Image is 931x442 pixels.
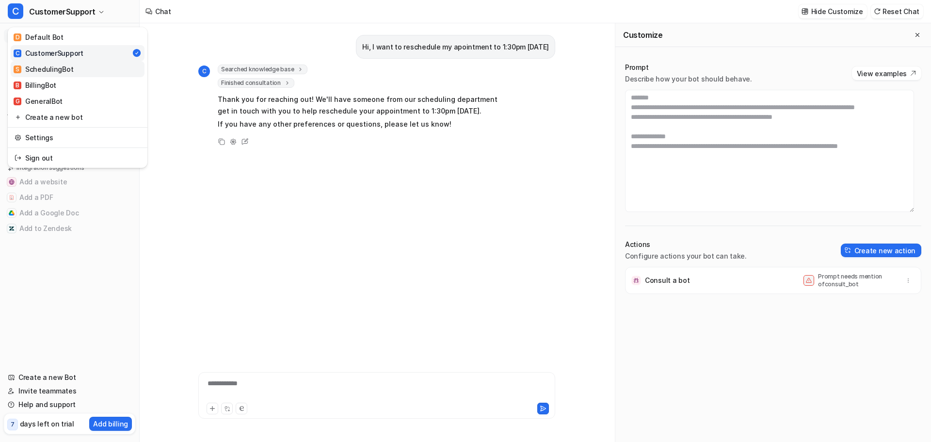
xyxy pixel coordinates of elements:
span: B [14,82,21,89]
span: D [14,33,21,41]
span: C [14,49,21,57]
div: SchedulingBot [14,64,73,74]
img: reset [15,112,21,122]
span: CustomerSupport [29,5,96,18]
img: reset [15,153,21,163]
span: S [14,65,21,73]
div: BillingBot [14,80,56,90]
div: GeneralBot [14,96,63,106]
img: reset [15,132,21,143]
div: CCustomerSupport [8,27,147,168]
a: Sign out [11,150,144,166]
div: CustomerSupport [14,48,83,58]
div: Default Bot [14,32,64,42]
span: C [8,3,23,19]
span: G [14,98,21,105]
a: Create a new bot [11,109,144,125]
a: Settings [11,130,144,146]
